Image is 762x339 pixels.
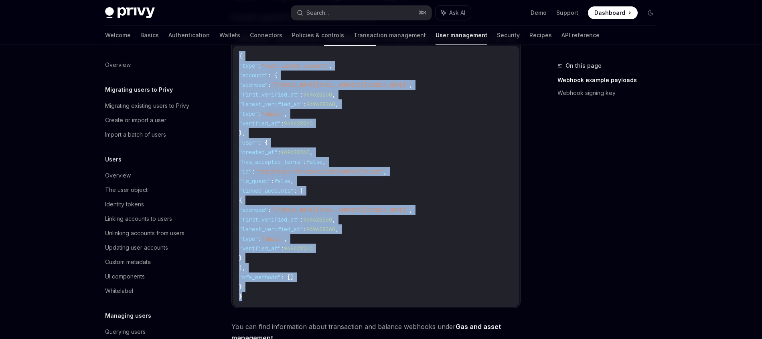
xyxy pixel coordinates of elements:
[290,178,294,185] span: ,
[531,9,547,17] a: Demo
[268,72,278,79] span: : {
[278,149,281,156] span: :
[99,113,201,127] a: Create or import a user
[99,99,201,113] a: Migrating existing users to Privy
[306,158,322,165] span: false
[354,26,426,45] a: Transaction management
[588,6,638,19] a: Dashboard
[594,9,625,17] span: Dashboard
[239,120,281,127] span: "verified_at"
[271,206,409,214] span: "[PERSON_NAME][EMAIL_ADDRESS][DOMAIN_NAME]"
[239,72,268,79] span: "account"
[329,62,332,69] span: ,
[303,101,306,108] span: :
[239,254,242,262] span: }
[105,286,133,296] div: Whitelabel
[105,243,168,252] div: Updating user accounts
[258,235,261,242] span: :
[239,293,242,300] span: }
[99,127,201,142] a: Import a batch of users
[281,149,310,156] span: 969628260
[105,130,166,139] div: Import a batch of users
[268,81,271,89] span: :
[291,6,432,20] button: Search...⌘K
[105,115,166,125] div: Create or import a user
[99,168,201,183] a: Overview
[261,110,284,117] span: "email"
[556,9,578,17] a: Support
[105,257,151,267] div: Custom metadata
[239,274,281,281] span: "mfa_methods"
[281,245,284,252] span: :
[99,269,201,284] a: UI components
[306,8,329,18] div: Search...
[239,62,258,69] span: "type"
[529,26,552,45] a: Recipes
[268,206,271,214] span: :
[105,228,184,238] div: Unlinking accounts from users
[239,283,242,291] span: }
[239,264,245,271] span: ],
[294,187,303,194] span: : [
[303,158,306,165] span: :
[284,110,287,117] span: ,
[239,178,271,185] span: "is_guest"
[281,274,294,281] span: : []
[557,87,663,99] a: Webhook signing key
[168,26,210,45] a: Authentication
[105,171,131,180] div: Overview
[239,149,278,156] span: "created_at"
[105,7,155,18] img: dark logo
[99,325,201,339] a: Querying users
[239,158,303,165] span: "has_accepted_terms"
[436,6,471,20] button: Ask AI
[310,149,313,156] span: ,
[306,101,335,108] span: 969628260
[332,216,335,223] span: ,
[239,216,300,223] span: "first_verified_at"
[497,26,520,45] a: Security
[322,158,326,165] span: ,
[418,10,427,16] span: ⌘ K
[105,200,144,209] div: Identity tokens
[105,272,145,281] div: UI components
[281,120,284,127] span: :
[105,214,172,224] div: Linking accounts to users
[284,120,313,127] span: 969628260
[105,327,146,337] div: Querying users
[99,197,201,212] a: Identity tokens
[239,226,303,233] span: "latest_verified_at"
[335,101,338,108] span: ,
[239,139,258,146] span: "user"
[383,168,387,175] span: ,
[239,91,300,98] span: "first_verified_at"
[99,212,201,226] a: Linking accounts to users
[105,155,122,164] h5: Users
[409,81,412,89] span: ,
[258,62,261,69] span: :
[300,91,303,98] span: :
[239,101,303,108] span: "latest_verified_at"
[239,168,252,175] span: "id"
[258,110,261,117] span: :
[105,26,131,45] a: Welcome
[284,235,287,242] span: ,
[239,206,268,214] span: "address"
[99,255,201,269] a: Custom metadata
[99,284,201,298] a: Whitelabel
[255,168,383,175] span: "did:privy:cfbsvtqo2c22202mo08847jdux2z"
[239,197,242,204] span: {
[99,183,201,197] a: The user object
[561,26,600,45] a: API reference
[239,110,258,117] span: "type"
[239,245,281,252] span: "verified_at"
[335,226,338,233] span: ,
[219,26,240,45] a: Wallets
[274,178,290,185] span: false
[105,185,148,195] div: The user object
[105,101,189,111] div: Migrating existing users to Privy
[449,9,465,17] span: Ask AI
[239,81,268,89] span: "address"
[436,26,487,45] a: User management
[99,240,201,255] a: Updating user accounts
